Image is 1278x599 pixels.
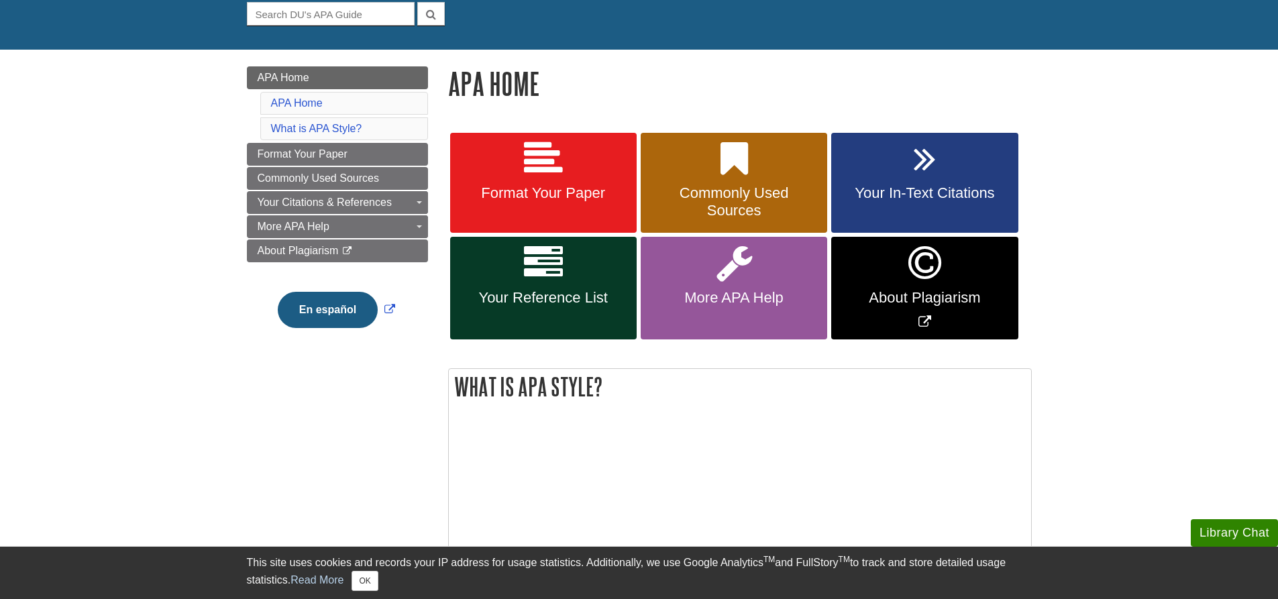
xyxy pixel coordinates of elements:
a: Your Citations & References [247,191,428,214]
span: About Plagiarism [841,289,1008,307]
span: About Plagiarism [258,245,339,256]
a: More APA Help [247,215,428,238]
span: Your Citations & References [258,197,392,208]
a: Read More [290,574,343,586]
span: More APA Help [651,289,817,307]
button: Close [352,571,378,591]
span: Commonly Used Sources [258,172,379,184]
a: Your Reference List [450,237,637,339]
a: What is APA Style? [271,123,362,134]
a: Link opens in new window [831,237,1018,339]
a: Commonly Used Sources [641,133,827,233]
h1: APA Home [448,66,1032,101]
a: Your In-Text Citations [831,133,1018,233]
span: Format Your Paper [258,148,348,160]
a: Format Your Paper [450,133,637,233]
span: Format Your Paper [460,184,627,202]
a: More APA Help [641,237,827,339]
span: More APA Help [258,221,329,232]
span: Your In-Text Citations [841,184,1008,202]
a: APA Home [271,97,323,109]
input: Search DU's APA Guide [247,2,415,25]
button: Library Chat [1191,519,1278,547]
div: This site uses cookies and records your IP address for usage statistics. Additionally, we use Goo... [247,555,1032,591]
a: About Plagiarism [247,239,428,262]
a: Link opens in new window [274,304,398,315]
h2: What is APA Style? [449,369,1031,404]
sup: TM [839,555,850,564]
a: Commonly Used Sources [247,167,428,190]
a: Format Your Paper [247,143,428,166]
span: Commonly Used Sources [651,184,817,219]
a: APA Home [247,66,428,89]
span: APA Home [258,72,309,83]
i: This link opens in a new window [341,247,353,256]
span: Your Reference List [460,289,627,307]
sup: TM [763,555,775,564]
button: En español [278,292,378,328]
div: Guide Page Menu [247,66,428,351]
